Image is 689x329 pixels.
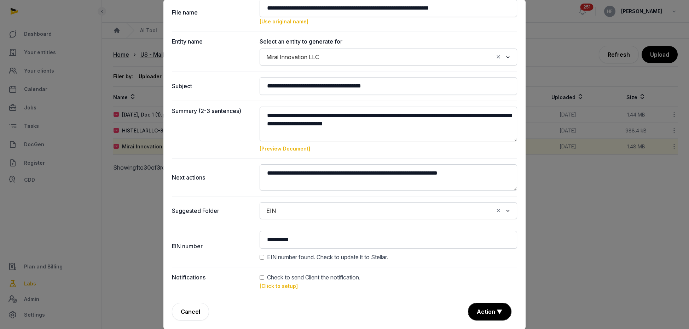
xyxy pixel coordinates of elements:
[263,51,514,63] div: Search for option
[172,202,254,219] dt: Suggested Folder
[260,146,310,152] a: [Preview Document]
[172,164,254,191] dt: Next actions
[172,37,254,66] dt: Entity name
[260,18,308,24] a: [Use original name]
[172,303,209,321] a: Cancel
[172,231,254,261] dt: EIN number
[267,253,388,261] span: EIN number found. Check to update it to Stellar.
[468,303,511,320] button: Action ▼
[172,77,254,95] dt: Subject
[322,52,493,62] input: Search for option
[495,206,502,216] button: Clear Selected
[172,273,254,290] dt: Notifications
[260,37,517,46] label: Select an entity to generate for
[172,107,254,153] dt: Summary (2-3 sentences)
[279,206,493,216] input: Search for option
[263,204,514,217] div: Search for option
[260,283,298,289] a: [Click to setup]
[495,52,502,62] button: Clear Selected
[265,206,278,216] span: EIN
[265,52,321,62] span: Mirai Innovation LLC
[267,273,360,282] span: Check to send Client the notification.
